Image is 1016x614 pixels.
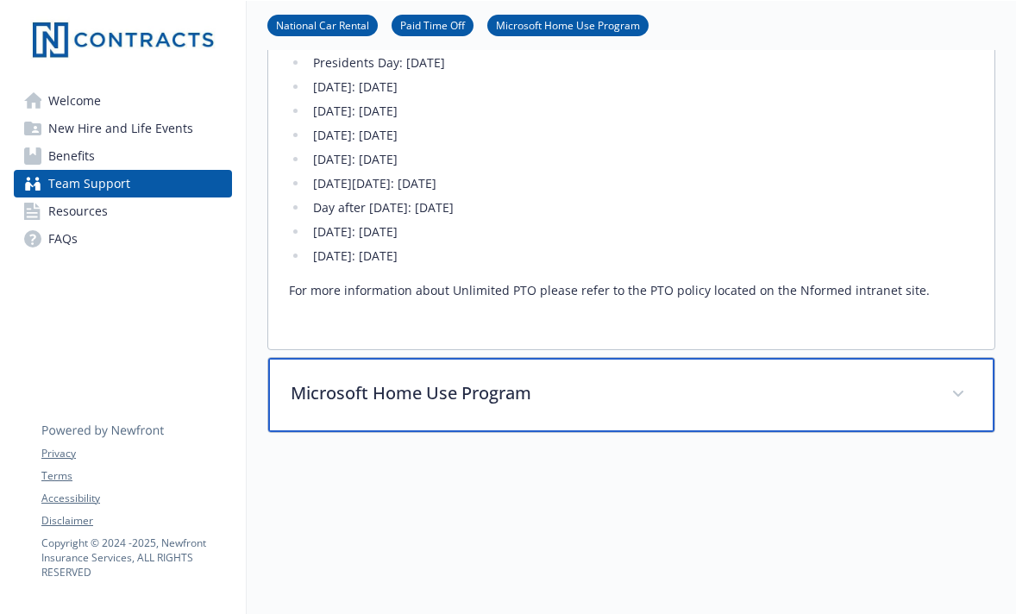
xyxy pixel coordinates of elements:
li: [DATE]: [DATE] [308,149,974,170]
a: New Hire and Life Events [14,115,232,142]
a: Disclaimer [41,513,231,529]
li: [DATE]: [DATE] [308,101,974,122]
li: [DATE][DATE]: [DATE] [308,173,974,194]
a: National Car Rental [267,16,378,33]
span: Team Support [48,170,130,197]
a: Benefits [14,142,232,170]
li: [DATE]: [DATE] [308,222,974,242]
span: Benefits [48,142,95,170]
p: Microsoft Home Use Program [291,380,931,406]
a: Terms [41,468,231,484]
div: Microsoft Home Use Program [268,358,994,432]
a: Resources [14,197,232,225]
a: Team Support [14,170,232,197]
li: Day after [DATE]: [DATE] [308,197,974,218]
li: [DATE]: [DATE] [308,125,974,146]
a: Accessibility [41,491,231,506]
p: Copyright © 2024 - 2025 , Newfront Insurance Services, ALL RIGHTS RESERVED [41,536,231,580]
a: Welcome [14,87,232,115]
a: Microsoft Home Use Program [487,16,649,33]
a: Paid Time Off [392,16,474,33]
span: FAQs [48,225,78,253]
li: [DATE]: [DATE] [308,77,974,97]
p: For more information about Unlimited PTO please refer to the PTO policy located on the Nformed in... [289,280,974,301]
span: Resources [48,197,108,225]
span: Welcome [48,87,101,115]
li: [DATE]: [DATE] [308,246,974,266]
a: Privacy [41,446,231,461]
li: Presidents Day: [DATE] [308,53,974,73]
a: FAQs [14,225,232,253]
span: New Hire and Life Events [48,115,193,142]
